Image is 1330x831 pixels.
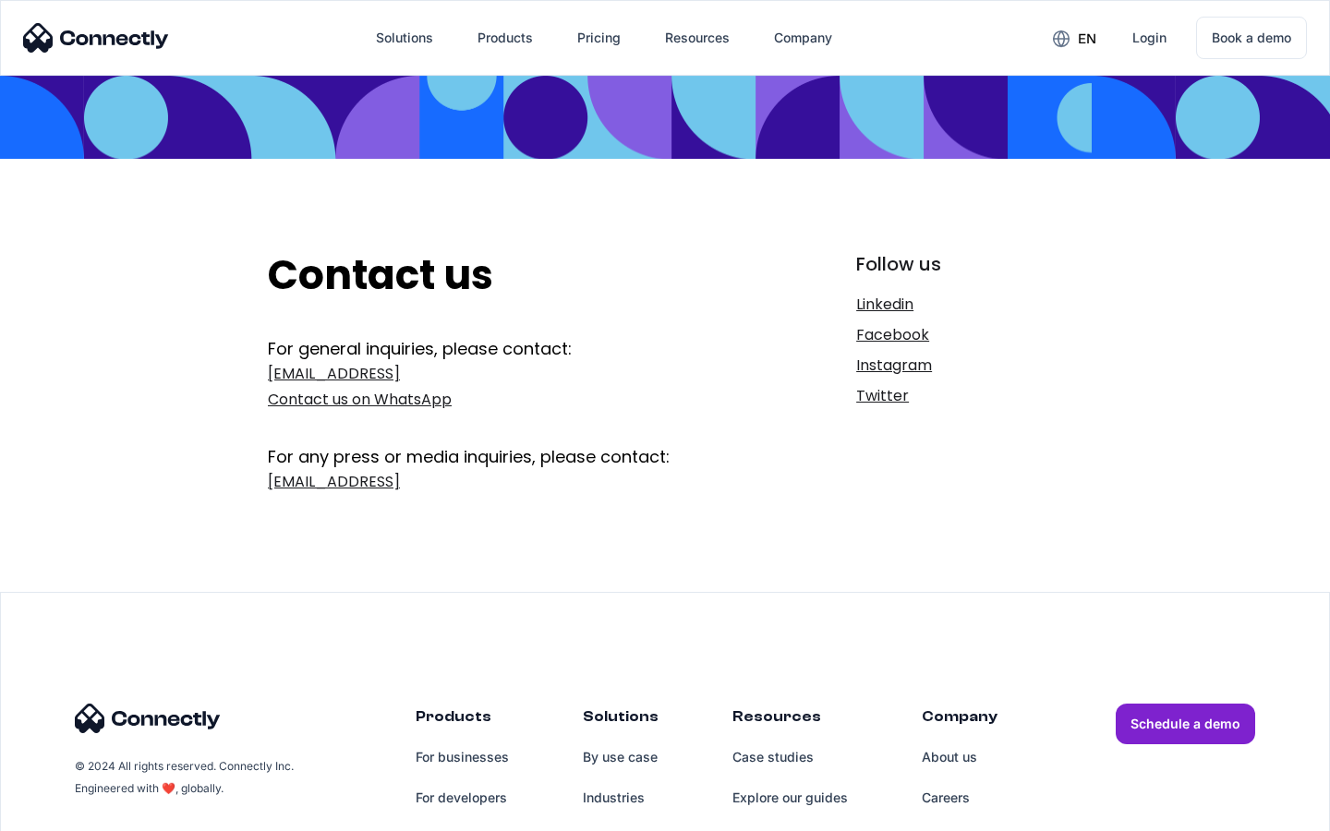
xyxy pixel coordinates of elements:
a: Schedule a demo [1116,704,1255,744]
div: © 2024 All rights reserved. Connectly Inc. Engineered with ❤️, globally. [75,755,296,800]
div: Company [922,704,997,737]
div: Pricing [577,25,621,51]
a: About us [922,737,997,777]
a: Careers [922,777,997,818]
div: Resources [732,704,848,737]
div: Solutions [376,25,433,51]
a: Twitter [856,383,1062,409]
div: For general inquiries, please contact: [268,337,736,361]
a: For developers [416,777,509,818]
a: Instagram [856,353,1062,379]
div: Company [774,25,832,51]
div: For any press or media inquiries, please contact: [268,417,736,469]
div: en [1078,26,1096,52]
a: Case studies [732,737,848,777]
img: Connectly Logo [75,704,221,733]
ul: Language list [37,799,111,825]
a: Facebook [856,322,1062,348]
a: Login [1118,16,1181,60]
div: Products [416,704,509,737]
div: Products [478,25,533,51]
a: For businesses [416,737,509,777]
a: Industries [583,777,659,818]
a: Explore our guides [732,777,848,818]
a: Linkedin [856,292,1062,318]
aside: Language selected: English [18,799,111,825]
div: Login [1132,25,1167,51]
a: [EMAIL_ADDRESS]Contact us on WhatsApp [268,361,736,413]
a: [EMAIL_ADDRESS] [268,469,736,495]
div: Resources [665,25,730,51]
div: Follow us [856,251,1062,277]
a: By use case [583,737,659,777]
div: Solutions [583,704,659,737]
a: Pricing [562,16,635,60]
img: Connectly Logo [23,23,169,53]
a: Book a demo [1196,17,1307,59]
h2: Contact us [268,251,736,300]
